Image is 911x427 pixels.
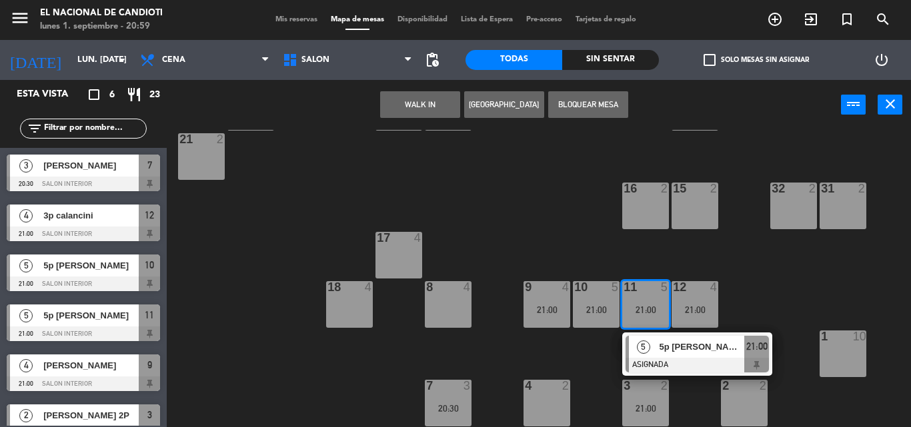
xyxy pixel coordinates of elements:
div: 21:00 [524,305,570,314]
i: close [882,96,898,112]
span: 3p calancini [43,209,139,222]
div: 8 [426,281,427,293]
div: Todas [466,50,562,70]
span: 5 [19,309,33,322]
div: 21:00 [622,305,669,314]
span: [PERSON_NAME] 2P [43,408,139,422]
div: 10 [853,330,866,342]
span: pending_actions [424,52,440,68]
span: Disponibilidad [391,16,454,23]
span: 5 [19,259,33,272]
span: 3 [147,407,152,423]
div: Esta vista [7,87,96,103]
div: 2 [760,380,768,392]
div: 2 [562,380,570,392]
span: check_box_outline_blank [704,54,716,66]
i: power_settings_new [874,52,890,68]
div: El Nacional de Candioti [40,7,163,20]
div: 3 [624,380,624,392]
div: 2 [710,183,718,195]
i: search [875,11,891,27]
span: 3 [19,159,33,173]
i: exit_to_app [803,11,819,27]
div: 4 [464,281,472,293]
div: 4 [562,281,570,293]
div: 4 [414,232,422,244]
span: Mis reservas [269,16,324,23]
button: menu [10,8,30,33]
button: WALK IN [380,91,460,118]
div: 11 [624,281,624,293]
button: [GEOGRAPHIC_DATA] [464,91,544,118]
span: Mapa de mesas [324,16,391,23]
div: 10 [574,281,575,293]
span: 10 [145,257,154,273]
span: Lista de Espera [454,16,520,23]
div: 7 [426,380,427,392]
div: 5 [612,281,620,293]
span: 5 [637,340,650,354]
div: lunes 1. septiembre - 20:59 [40,20,163,33]
span: 23 [149,87,160,103]
div: 5 [661,281,669,293]
div: 2 [809,183,817,195]
i: turned_in_not [839,11,855,27]
div: 21 [179,133,180,145]
i: crop_square [86,87,102,103]
span: 5p [PERSON_NAME] [659,340,744,354]
i: restaurant [126,87,142,103]
div: 2 [722,380,723,392]
span: 2 [19,409,33,422]
div: 4 [710,281,718,293]
label: Solo mesas sin asignar [704,54,809,66]
span: 12 [145,207,154,223]
div: 2 [217,133,225,145]
div: 16 [624,183,624,195]
span: 5p [PERSON_NAME] [43,258,139,272]
div: 21:00 [672,305,718,314]
i: arrow_drop_down [114,52,130,68]
span: 9 [147,357,152,373]
span: [PERSON_NAME] [43,358,139,372]
i: power_input [846,96,862,112]
div: 3 [464,380,472,392]
div: 20:30 [425,404,472,413]
span: Pre-acceso [520,16,569,23]
span: 5p [PERSON_NAME] [43,308,139,322]
button: Bloquear Mesa [548,91,628,118]
div: 32 [772,183,772,195]
span: SALON [301,55,329,65]
span: 11 [145,307,154,323]
i: filter_list [27,121,43,137]
span: Tarjetas de regalo [569,16,643,23]
div: 4 [365,281,373,293]
i: menu [10,8,30,28]
span: 4 [19,359,33,372]
div: 21:00 [573,305,620,314]
div: 2 [661,183,669,195]
i: add_circle_outline [767,11,783,27]
div: 2 [661,380,669,392]
button: power_input [841,95,866,115]
span: [PERSON_NAME] [43,159,139,173]
button: close [878,95,902,115]
div: 2 [858,183,866,195]
div: 21:00 [622,404,669,413]
span: 7 [147,157,152,173]
input: Filtrar por nombre... [43,121,146,136]
span: 21:00 [746,338,768,354]
span: 6 [109,87,115,103]
div: 18 [327,281,328,293]
span: 4 [19,209,33,222]
span: Cena [162,55,185,65]
div: Sin sentar [562,50,659,70]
